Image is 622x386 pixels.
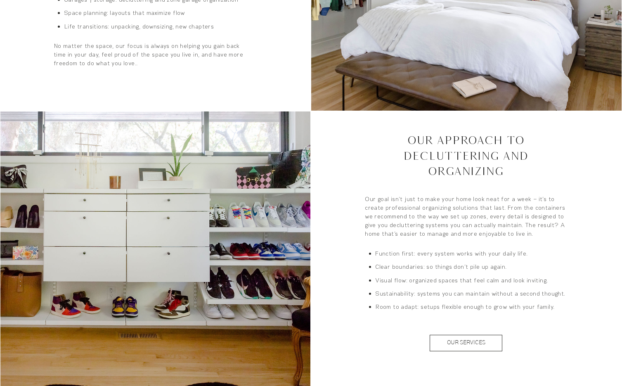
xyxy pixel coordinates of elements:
span: Sustainability: systems you can maintain without a second thought. [376,290,565,297]
a: OUR SERVICES [430,335,502,351]
span: Our goal isn’t just to make your home look neat for a week — it’s to create professional organizi... [365,195,565,237]
span: Room to adapt: setups flexible enough to grow with your family [376,303,553,310]
span: . [376,303,555,310]
span: Function first: every system works with your daily life. [376,250,528,257]
p: Life transitions: unpacking, downsizing, new chapters [64,20,251,33]
h2: Our Approach to Decluttering and Organizing [369,133,562,179]
span: OUR SERVICES [447,339,485,347]
p: No matter the space, our focus is always on helping you gain back time in your day, feel proud of... [54,42,251,68]
span: Visual flow: organized spaces that feel calm and look inviting. [376,277,548,284]
span: Clear boundaries: so things don’t pile up again. [376,263,507,270]
p: Space planning: layouts that maximize flow [64,6,251,19]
